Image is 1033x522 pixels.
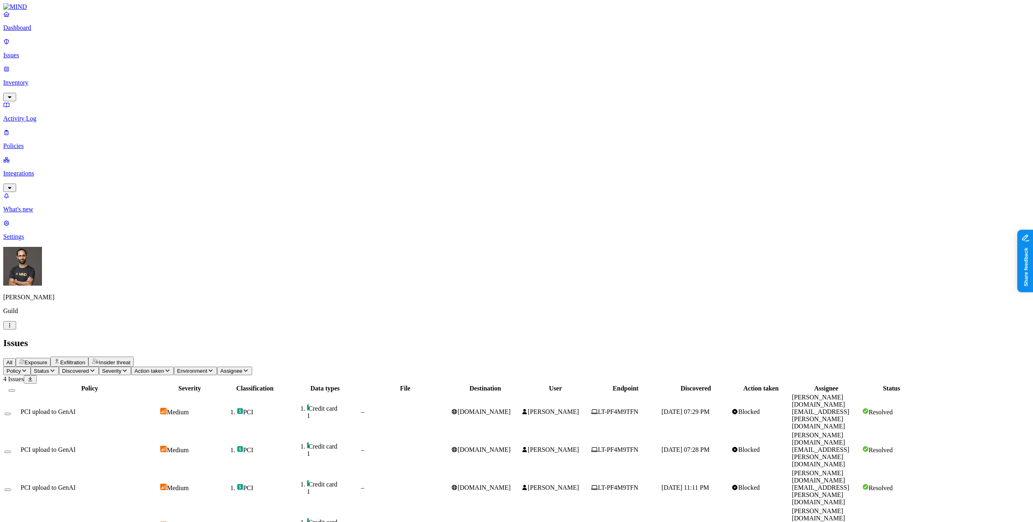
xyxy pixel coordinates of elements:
span: Resolved [869,447,893,453]
img: pci [237,484,243,490]
div: Destination [451,385,520,392]
span: LT-PF4M9TFN [598,484,638,491]
img: pci-line [307,442,309,449]
img: status-resolved [862,446,869,452]
span: [DOMAIN_NAME] [458,446,511,453]
a: Dashboard [3,10,1030,31]
span: LT-PF4M9TFN [598,446,638,453]
div: PCI [237,408,289,416]
div: Status [862,385,921,392]
div: Assignee [792,385,860,392]
span: [DOMAIN_NAME] [458,484,511,491]
div: Credit card [307,442,360,450]
a: Inventory [3,65,1030,100]
a: MIND [3,3,1030,10]
span: [DATE] 07:28 PM [661,446,709,453]
button: Select row [4,413,11,415]
p: Guild [3,307,1030,315]
a: Integrations [3,156,1030,191]
div: PCI [237,446,289,454]
span: Medium [167,484,188,491]
img: severity-medium [160,484,167,490]
span: Action taken [134,368,164,374]
img: MIND [3,3,27,10]
img: status-resolved [862,408,869,414]
img: pci-line [307,404,309,411]
span: Discovered [62,368,89,374]
span: PCI upload to GenAI [21,446,75,453]
p: Dashboard [3,24,1030,31]
div: 1 [307,450,360,457]
span: Exposure [25,359,47,365]
div: Discovered [661,385,730,392]
span: Blocked [738,408,759,415]
span: Resolved [869,409,893,416]
div: 1 [307,412,360,420]
span: [PERSON_NAME][DOMAIN_NAME][EMAIL_ADDRESS][PERSON_NAME][DOMAIN_NAME] [792,432,849,468]
div: Credit card [307,480,360,488]
span: Status [34,368,49,374]
span: Insider threat [99,359,130,365]
img: status-resolved [862,484,869,490]
p: Inventory [3,79,1030,86]
div: 1 [307,488,360,495]
span: Medium [167,447,188,453]
a: Issues [3,38,1030,59]
a: What's new [3,192,1030,213]
p: Policies [3,142,1030,150]
button: Select row [4,489,11,491]
button: Select row [4,451,11,453]
div: PCI [237,484,289,492]
span: Policy [6,368,21,374]
span: – [361,484,364,491]
span: [DATE] 07:29 PM [661,408,709,415]
span: Exfiltration [60,359,85,365]
span: [PERSON_NAME] [528,408,579,415]
div: Classification [221,385,289,392]
div: Data types [291,385,360,392]
span: [PERSON_NAME][DOMAIN_NAME][EMAIL_ADDRESS][PERSON_NAME][DOMAIN_NAME] [792,394,849,430]
span: Severity [102,368,121,374]
span: Environment [177,368,207,374]
span: PCI upload to GenAI [21,484,75,491]
img: pci-line [307,480,309,487]
a: Policies [3,129,1030,150]
span: [DOMAIN_NAME] [458,408,511,415]
span: [PERSON_NAME][DOMAIN_NAME][EMAIL_ADDRESS][PERSON_NAME][DOMAIN_NAME] [792,470,849,505]
p: Issues [3,52,1030,59]
img: Ohad Abarbanel [3,247,42,286]
div: Policy [21,385,159,392]
span: – [361,446,364,453]
span: [PERSON_NAME] [528,484,579,491]
button: Select all [8,389,15,392]
img: pci [237,408,243,414]
p: Activity Log [3,115,1030,122]
span: Resolved [869,484,893,491]
span: [PERSON_NAME] [528,446,579,453]
span: Blocked [738,484,759,491]
span: LT-PF4M9TFN [598,408,638,415]
span: 4 Issues [3,376,24,382]
span: Medium [167,409,188,416]
span: – [361,408,364,415]
div: File [361,385,449,392]
div: User [521,385,590,392]
a: Settings [3,219,1030,240]
p: What's new [3,206,1030,213]
span: Assignee [220,368,243,374]
p: Settings [3,233,1030,240]
span: PCI upload to GenAI [21,408,75,415]
div: Action taken [732,385,790,392]
div: Endpoint [591,385,660,392]
span: Blocked [738,446,759,453]
img: severity-medium [160,408,167,414]
img: severity-medium [160,446,167,452]
div: Severity [160,385,219,392]
span: All [6,359,13,365]
p: Integrations [3,170,1030,177]
span: [DATE] 11:11 PM [661,484,709,491]
h2: Issues [3,338,1030,349]
div: Credit card [307,404,360,412]
p: [PERSON_NAME] [3,294,1030,301]
img: pci [237,446,243,452]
